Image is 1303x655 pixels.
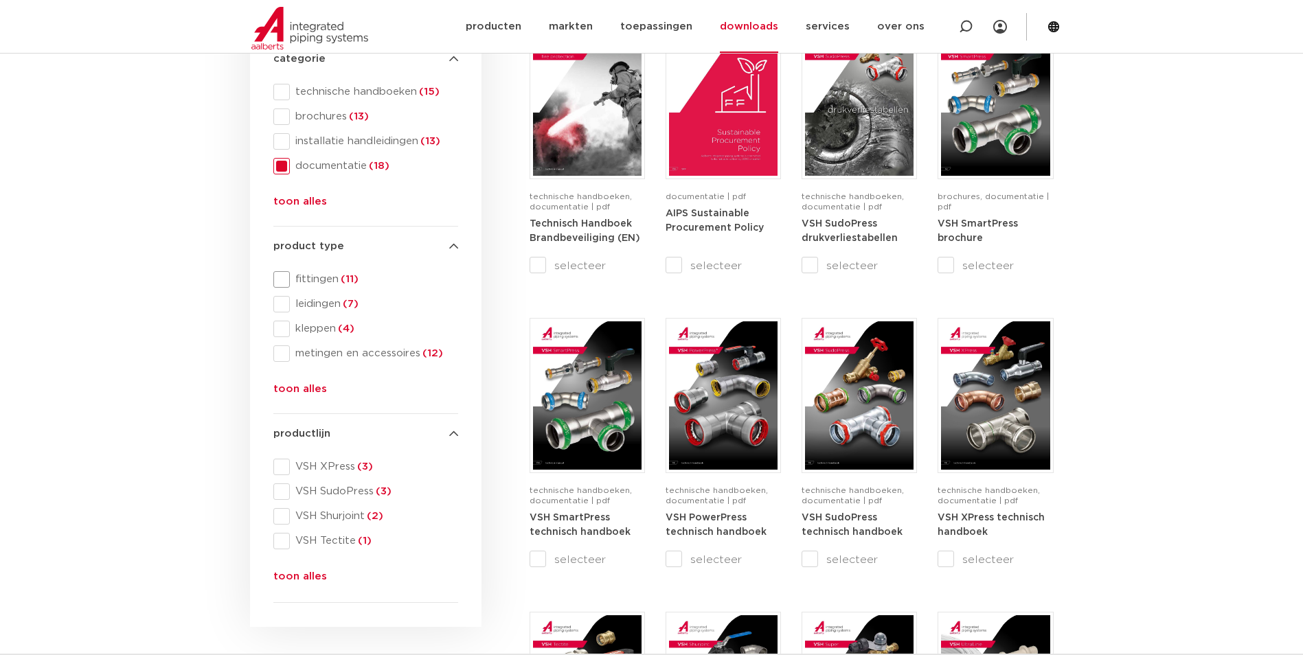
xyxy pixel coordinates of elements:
span: documentatie | pdf [666,192,746,200]
span: technische handboeken [290,85,458,99]
span: (12) [420,348,443,358]
span: (3) [374,486,392,496]
span: technische handboeken, documentatie | pdf [802,192,904,211]
strong: VSH SudoPress technisch handboek [802,513,903,538]
div: VSH XPress(3) [273,459,458,475]
span: technische handboeken, documentatie | pdf [802,486,904,505]
span: (7) [341,299,359,309]
div: VSH Tectite(1) [273,533,458,549]
h4: product type [273,238,458,255]
img: VSH-SmartPress_A4Brochure-5008016-2023_2.0_NL-pdf.jpg [941,27,1050,176]
h4: productlijn [273,426,458,442]
strong: VSH PowerPress technisch handboek [666,513,767,538]
span: brochures, documentatie | pdf [938,192,1049,211]
strong: AIPS Sustainable Procurement Policy [666,209,764,233]
span: VSH Tectite [290,534,458,548]
span: documentatie [290,159,458,173]
div: installatie handleidingen(13) [273,133,458,150]
a: VSH PowerPress technisch handboek [666,512,767,538]
span: (18) [367,161,389,171]
strong: VSH SmartPress technisch handboek [530,513,631,538]
a: Technisch Handboek Brandbeveiliging (EN) [530,218,640,244]
span: brochures [290,110,458,124]
a: VSH XPress technisch handboek [938,512,1045,538]
strong: VSH SmartPress brochure [938,219,1018,244]
div: documentatie(18) [273,158,458,174]
span: VSH XPress [290,460,458,474]
span: metingen en accessoires [290,347,458,360]
a: AIPS Sustainable Procurement Policy [666,208,764,233]
img: VSH-SmartPress_A4TM_5009301_2023_2.0-EN-pdf.jpg [533,321,642,470]
span: (4) [336,323,354,334]
img: FireProtection_A4TM_5007915_2025_2.0_EN-pdf.jpg [533,27,642,176]
span: VSH Shurjoint [290,509,458,523]
label: selecteer [666,551,781,568]
label: selecteer [938,551,1053,568]
img: VSH-PowerPress_A4TM_5008817_2024_3.1_NL-pdf.jpg [669,321,778,470]
span: (3) [355,461,373,472]
a: VSH SudoPress technisch handboek [802,512,903,538]
span: VSH SudoPress [290,485,458,498]
div: fittingen(11) [273,271,458,288]
a: VSH SmartPress technisch handboek [530,512,631,538]
span: (13) [418,136,440,146]
h4: categorie [273,51,458,67]
div: metingen en accessoires(12) [273,345,458,362]
button: toon alles [273,381,327,403]
strong: Technisch Handboek Brandbeveiliging (EN) [530,219,640,244]
label: selecteer [530,257,645,274]
span: leidingen [290,297,458,311]
span: (13) [347,111,369,122]
label: selecteer [530,551,645,568]
strong: VSH XPress technisch handboek [938,513,1045,538]
div: technische handboeken(15) [273,84,458,100]
label: selecteer [938,257,1053,274]
span: technische handboeken, documentatie | pdf [530,486,632,505]
div: VSH SudoPress(3) [273,483,458,500]
img: VSH-SudoPress_A4TM_5001604-2023-3.0_NL-pdf.jpg [805,321,914,470]
a: VSH SmartPress brochure [938,218,1018,244]
label: selecteer [802,257,917,274]
label: selecteer [802,551,917,568]
button: toon alles [273,568,327,590]
span: (15) [417,87,440,97]
img: VSH-XPress_A4TM_5008762_2025_4.1_NL-pdf.jpg [941,321,1050,470]
div: kleppen(4) [273,321,458,337]
div: VSH Shurjoint(2) [273,508,458,525]
span: fittingen [290,273,458,286]
span: installatie handleidingen [290,135,458,148]
span: kleppen [290,322,458,336]
span: technische handboeken, documentatie | pdf [938,486,1040,505]
div: my IPS [993,12,1007,42]
img: VSH-SudoPress_A4PLT_5007706_2024-2.0_NL-pdf.jpg [805,27,914,176]
button: toon alles [273,194,327,216]
label: selecteer [666,257,781,274]
span: technische handboeken, documentatie | pdf [530,192,632,211]
span: (1) [356,536,372,546]
div: brochures(13) [273,108,458,125]
strong: VSH SudoPress drukverliestabellen [802,219,898,244]
span: (2) [365,511,383,521]
div: leidingen(7) [273,296,458,312]
img: Aips_A4Sustainable-Procurement-Policy_5011446_EN-pdf.jpg [669,27,778,176]
span: (11) [339,274,359,284]
a: VSH SudoPress drukverliestabellen [802,218,898,244]
span: technische handboeken, documentatie | pdf [666,486,768,505]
